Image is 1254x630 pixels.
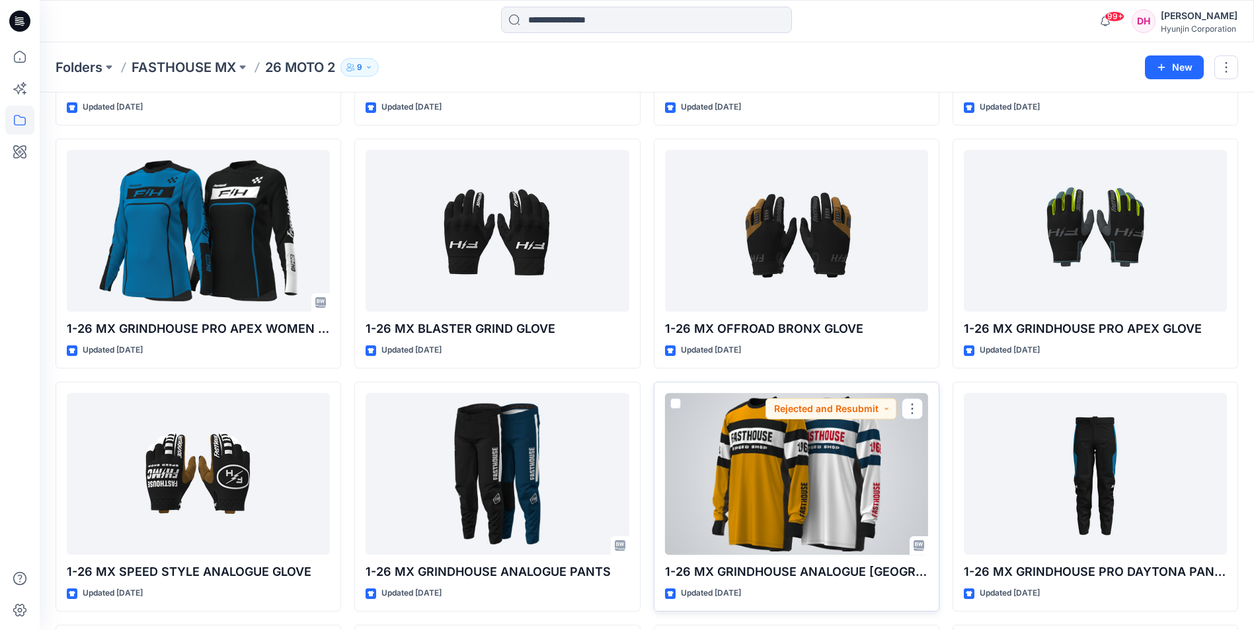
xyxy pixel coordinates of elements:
[980,586,1040,600] p: Updated [DATE]
[366,393,629,555] a: 1-26 MX GRINDHOUSE ANALOGUE PANTS
[964,150,1227,312] a: 1-26 MX GRINDHOUSE PRO APEX GLOVE
[1132,9,1156,33] div: DH
[83,100,143,114] p: Updated [DATE]
[83,586,143,600] p: Updated [DATE]
[980,343,1040,357] p: Updated [DATE]
[964,320,1227,338] p: 1-26 MX GRINDHOUSE PRO APEX GLOVE
[265,58,335,77] p: 26 MOTO 2
[357,60,362,75] p: 9
[56,58,102,77] a: Folders
[665,150,928,312] a: 1-26 MX OFFROAD BRONX GLOVE
[665,563,928,581] p: 1-26 MX GRINDHOUSE ANALOGUE [GEOGRAPHIC_DATA]
[381,100,442,114] p: Updated [DATE]
[665,320,928,338] p: 1-26 MX OFFROAD BRONX GLOVE
[67,563,330,581] p: 1-26 MX SPEED STYLE ANALOGUE GLOVE
[67,393,330,555] a: 1-26 MX SPEED STYLE ANALOGUE GLOVE
[681,586,741,600] p: Updated [DATE]
[381,343,442,357] p: Updated [DATE]
[681,343,741,357] p: Updated [DATE]
[366,320,629,338] p: 1-26 MX BLASTER GRIND GLOVE
[132,58,236,77] a: FASTHOUSE MX
[67,320,330,338] p: 1-26 MX GRINDHOUSE PRO APEX WOMEN JERSEY
[964,393,1227,555] a: 1-26 MX GRINDHOUSE PRO DAYTONA PANTS YOUTH
[1105,11,1124,22] span: 99+
[83,343,143,357] p: Updated [DATE]
[340,58,379,77] button: 9
[366,563,629,581] p: 1-26 MX GRINDHOUSE ANALOGUE PANTS
[681,100,741,114] p: Updated [DATE]
[1161,8,1237,24] div: [PERSON_NAME]
[1161,24,1237,34] div: Hyunjin Corporation
[980,100,1040,114] p: Updated [DATE]
[964,563,1227,581] p: 1-26 MX GRINDHOUSE PRO DAYTONA PANTS YOUTH
[366,150,629,312] a: 1-26 MX BLASTER GRIND GLOVE
[665,393,928,555] a: 1-26 MX GRINDHOUSE ANALOGUE JERSEY
[381,586,442,600] p: Updated [DATE]
[1145,55,1204,79] button: New
[67,150,330,312] a: 1-26 MX GRINDHOUSE PRO APEX WOMEN JERSEY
